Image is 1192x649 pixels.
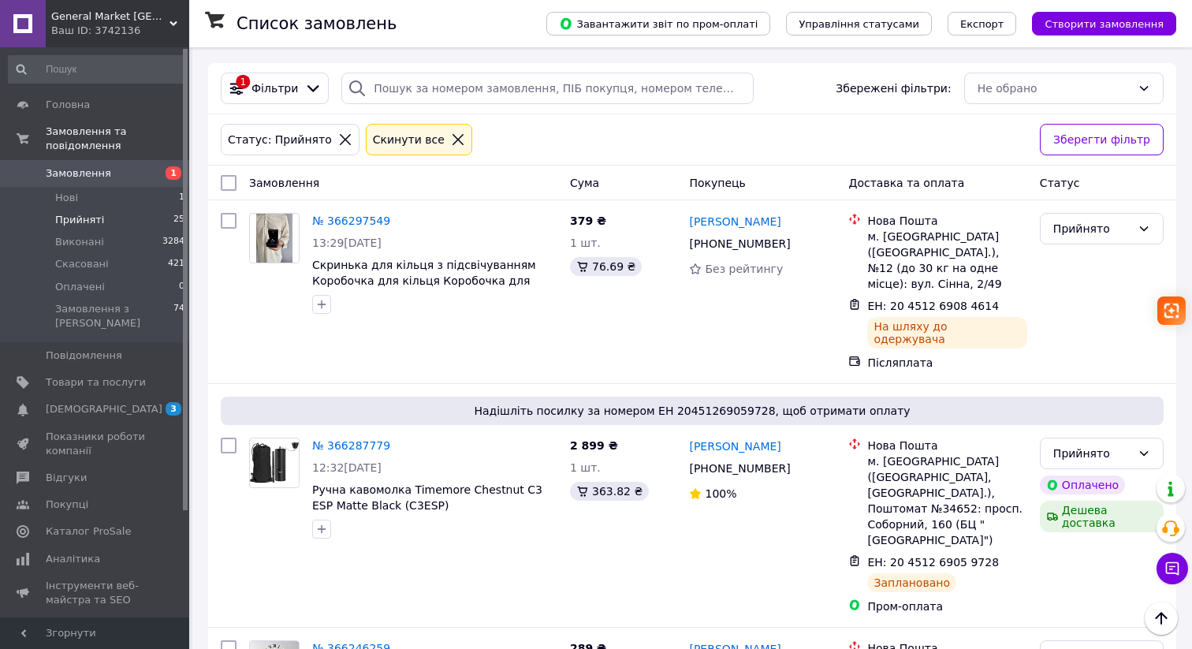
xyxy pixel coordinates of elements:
[168,257,184,271] span: 421
[312,237,382,249] span: 13:29[DATE]
[705,263,783,275] span: Без рейтингу
[249,177,319,189] span: Замовлення
[570,214,606,227] span: 379 ₴
[570,237,601,249] span: 1 шт.
[867,229,1026,292] div: м. [GEOGRAPHIC_DATA] ([GEOGRAPHIC_DATA].), №12 (до 30 кг на одне місце): вул. Сінна, 2/49
[55,213,104,227] span: Прийняті
[46,125,189,153] span: Замовлення та повідомлення
[867,573,956,592] div: Заплановано
[179,280,184,294] span: 0
[46,552,100,566] span: Аналітика
[249,438,300,488] a: Фото товару
[46,166,111,181] span: Замовлення
[46,98,90,112] span: Головна
[55,257,109,271] span: Скасовані
[867,317,1026,349] div: На шляху до одержувача
[46,579,146,607] span: Інструменти веб-майстра та SEO
[173,302,184,330] span: 74
[1040,177,1080,189] span: Статус
[1040,501,1164,532] div: Дешева доставка
[848,177,964,189] span: Доставка та оплата
[55,235,104,249] span: Виконані
[46,402,162,416] span: [DEMOGRAPHIC_DATA]
[867,213,1026,229] div: Нова Пошта
[312,483,542,512] a: Ручна кавомолка Timemore Chestnut C3 ESP Matte Black (C3ESP)
[978,80,1131,97] div: Не обрано
[686,457,793,479] div: [PHONE_NUMBER]
[51,24,189,38] div: Ваш ID: 3742136
[166,166,181,180] span: 1
[960,18,1004,30] span: Експорт
[1040,124,1164,155] button: Зберегти фільтр
[570,439,618,452] span: 2 899 ₴
[867,438,1026,453] div: Нова Пошта
[227,403,1157,419] span: Надішліть посилку за номером ЕН 20451269059728, щоб отримати оплату
[786,12,932,35] button: Управління статусами
[166,402,181,416] span: 3
[46,349,122,363] span: Повідомлення
[46,471,87,485] span: Відгуки
[312,439,390,452] a: № 366287779
[799,18,919,30] span: Управління статусами
[250,441,299,485] img: Фото товару
[1045,18,1164,30] span: Створити замовлення
[867,556,999,569] span: ЕН: 20 4512 6905 9728
[570,461,601,474] span: 1 шт.
[370,131,448,148] div: Cкинути все
[867,355,1026,371] div: Післяплата
[341,73,754,104] input: Пошук за номером замовлення, ПІБ покупця, номером телефону, Email, номером накладної
[570,177,599,189] span: Cума
[312,259,536,303] a: Скринька для кільця з підсвічуванням Коробочка для кільця Коробочка для пропозиції Футляр для кільця
[546,12,770,35] button: Завантажити звіт по пром-оплаті
[55,302,173,330] span: Замовлення з [PERSON_NAME]
[46,498,88,512] span: Покупці
[1053,131,1150,148] span: Зберегти фільтр
[570,257,642,276] div: 76.69 ₴
[179,191,184,205] span: 1
[1157,553,1188,584] button: Чат з покупцем
[1040,476,1125,494] div: Оплачено
[686,233,793,255] div: [PHONE_NUMBER]
[689,438,780,454] a: [PERSON_NAME]
[249,213,300,263] a: Фото товару
[256,214,293,263] img: Фото товару
[8,55,186,84] input: Пошук
[1016,17,1176,29] a: Створити замовлення
[312,461,382,474] span: 12:32[DATE]
[1053,445,1131,462] div: Прийнято
[46,375,146,390] span: Товари та послуги
[867,453,1026,548] div: м. [GEOGRAPHIC_DATA] ([GEOGRAPHIC_DATA], [GEOGRAPHIC_DATA].), Поштомат №34652: просп. Соборний, 1...
[312,214,390,227] a: № 366297549
[836,80,951,96] span: Збережені фільтри:
[251,80,298,96] span: Фільтри
[237,14,397,33] h1: Список замовлень
[55,280,105,294] span: Оплачені
[867,599,1026,614] div: Пром-оплата
[867,300,999,312] span: ЕН: 20 4512 6908 4614
[689,177,745,189] span: Покупець
[570,482,649,501] div: 363.82 ₴
[46,524,131,539] span: Каталог ProSale
[173,213,184,227] span: 25
[46,430,146,458] span: Показники роботи компанії
[1032,12,1176,35] button: Створити замовлення
[559,17,758,31] span: Завантажити звіт по пром-оплаті
[705,487,736,500] span: 100%
[948,12,1017,35] button: Експорт
[162,235,184,249] span: 3284
[1053,220,1131,237] div: Прийнято
[55,191,78,205] span: Нові
[689,214,780,229] a: [PERSON_NAME]
[51,9,169,24] span: General Market Ukraine
[1145,602,1178,635] button: Наверх
[225,131,335,148] div: Статус: Прийнято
